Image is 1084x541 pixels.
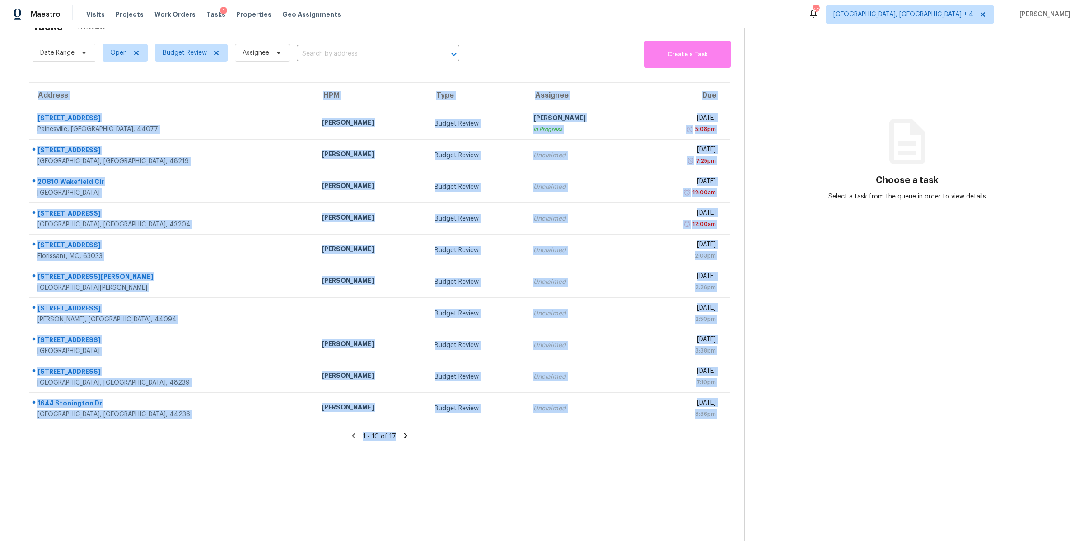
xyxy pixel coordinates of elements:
[322,118,420,129] div: [PERSON_NAME]
[435,341,519,350] div: Budget Review
[646,303,716,315] div: [DATE]
[1016,10,1070,19] span: [PERSON_NAME]
[533,151,632,160] div: Unclaimed
[533,278,632,287] div: Unclaimed
[691,220,716,229] div: 12:00am
[37,146,307,157] div: [STREET_ADDRESS]
[37,157,307,166] div: [GEOGRAPHIC_DATA], [GEOGRAPHIC_DATA], 48219
[110,48,127,57] span: Open
[322,213,420,224] div: [PERSON_NAME]
[639,83,730,108] th: Due
[435,404,519,413] div: Budget Review
[314,83,427,108] th: HPM
[37,367,307,378] div: [STREET_ADDRESS]
[322,181,420,193] div: [PERSON_NAME]
[646,272,716,283] div: [DATE]
[37,177,307,188] div: 20810 Wakefield Cir
[833,10,973,19] span: [GEOGRAPHIC_DATA], [GEOGRAPHIC_DATA] + 4
[37,315,307,324] div: [PERSON_NAME], [GEOGRAPHIC_DATA], 44094
[435,119,519,128] div: Budget Review
[644,41,731,68] button: Create a Task
[236,10,271,19] span: Properties
[694,156,716,165] div: 7:25pm
[533,125,632,134] div: In Progress
[322,371,420,382] div: [PERSON_NAME]
[322,150,420,161] div: [PERSON_NAME]
[435,246,519,255] div: Budget Review
[813,5,819,14] div: 40
[646,335,716,346] div: [DATE]
[876,176,939,185] h3: Choose a task
[533,309,632,318] div: Unclaimed
[37,335,307,347] div: [STREET_ADDRESS]
[297,47,434,61] input: Search by address
[220,7,227,16] div: 1
[37,252,307,261] div: Florissant, MO, 63033
[693,125,716,134] div: 5:08pm
[37,125,307,134] div: Painesville, [GEOGRAPHIC_DATA], 44077
[646,240,716,251] div: [DATE]
[826,192,989,201] div: Select a task from the queue in order to view details
[533,246,632,255] div: Unclaimed
[448,48,460,61] button: Open
[37,240,307,252] div: [STREET_ADDRESS]
[37,188,307,198] div: [GEOGRAPHIC_DATA]
[649,49,726,60] span: Create a Task
[33,22,63,31] h2: Tasks
[322,339,420,351] div: [PERSON_NAME]
[683,188,691,197] img: Overdue Alarm Icon
[646,378,716,387] div: 7:10pm
[526,83,639,108] th: Assignee
[533,404,632,413] div: Unclaimed
[435,151,519,160] div: Budget Review
[154,10,196,19] span: Work Orders
[37,272,307,283] div: [STREET_ADDRESS][PERSON_NAME]
[533,183,632,192] div: Unclaimed
[163,48,207,57] span: Budget Review
[363,433,396,440] span: 1 - 10 of 17
[206,11,225,18] span: Tasks
[322,403,420,414] div: [PERSON_NAME]
[646,346,716,355] div: 3:38pm
[37,209,307,220] div: [STREET_ADDRESS]
[37,283,307,292] div: [GEOGRAPHIC_DATA][PERSON_NAME]
[533,341,632,350] div: Unclaimed
[86,10,105,19] span: Visits
[533,372,632,381] div: Unclaimed
[40,48,75,57] span: Date Range
[435,309,519,318] div: Budget Review
[646,208,716,220] div: [DATE]
[533,214,632,223] div: Unclaimed
[435,372,519,381] div: Budget Review
[533,113,632,125] div: [PERSON_NAME]
[646,398,716,409] div: [DATE]
[243,48,269,57] span: Assignee
[427,83,527,108] th: Type
[31,10,61,19] span: Maestro
[646,251,716,260] div: 2:03pm
[37,378,307,387] div: [GEOGRAPHIC_DATA], [GEOGRAPHIC_DATA], 48239
[435,183,519,192] div: Budget Review
[646,113,716,125] div: [DATE]
[37,410,307,419] div: [GEOGRAPHIC_DATA], [GEOGRAPHIC_DATA], 44236
[282,10,341,19] span: Geo Assignments
[435,214,519,223] div: Budget Review
[29,83,314,108] th: Address
[646,409,716,419] div: 8:36pm
[322,245,420,256] div: [PERSON_NAME]
[37,220,307,229] div: [GEOGRAPHIC_DATA], [GEOGRAPHIC_DATA], 43204
[37,113,307,125] div: [STREET_ADDRESS]
[116,10,144,19] span: Projects
[37,347,307,356] div: [GEOGRAPHIC_DATA]
[683,220,691,229] img: Overdue Alarm Icon
[686,125,693,134] img: Overdue Alarm Icon
[435,278,519,287] div: Budget Review
[646,367,716,378] div: [DATE]
[646,145,716,156] div: [DATE]
[691,188,716,197] div: 12:00am
[646,283,716,292] div: 2:26pm
[37,304,307,315] div: [STREET_ADDRESS]
[687,156,694,165] img: Overdue Alarm Icon
[322,276,420,287] div: [PERSON_NAME]
[37,399,307,410] div: 1644 Stonington Dr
